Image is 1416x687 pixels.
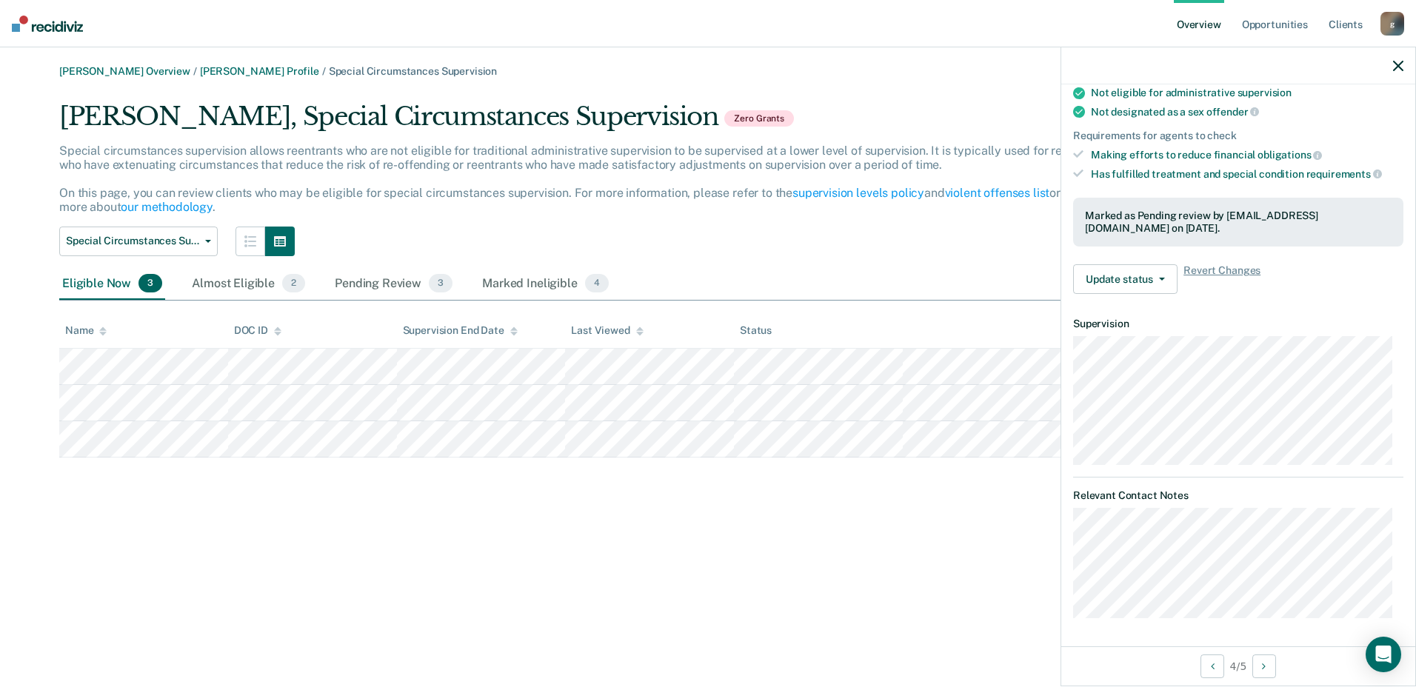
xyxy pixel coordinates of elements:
div: Not eligible for administrative [1091,87,1403,99]
div: Last Viewed [571,324,643,337]
div: Name [65,324,107,337]
span: / [319,65,329,77]
div: Requirements for agents to check [1073,130,1403,142]
div: g [1380,12,1404,36]
a: our methodology [121,200,213,214]
div: 4 / 5 [1061,646,1415,686]
span: 2 [282,274,305,293]
span: Zero Grants [724,110,794,127]
span: 3 [138,274,162,293]
div: [PERSON_NAME], Special Circumstances Supervision [59,101,1121,144]
button: Next Opportunity [1252,654,1276,678]
p: Special circumstances supervision allows reentrants who are not eligible for traditional administ... [59,144,1107,215]
dt: Supervision [1073,318,1403,330]
button: Previous Opportunity [1200,654,1224,678]
span: requirements [1306,168,1382,180]
div: Pending Review [332,268,455,301]
div: Eligible Now [59,268,165,301]
span: / [190,65,200,77]
span: 3 [429,274,452,293]
button: Update status [1073,264,1178,294]
div: Open Intercom Messenger [1366,637,1401,672]
span: Revert Changes [1183,264,1260,294]
div: Marked as Pending review by [EMAIL_ADDRESS][DOMAIN_NAME] on [DATE]. [1085,210,1392,235]
a: supervision levels policy [792,186,924,200]
div: Not designated as a sex [1091,105,1403,118]
span: Special Circumstances Supervision [66,235,199,247]
img: Recidiviz [12,16,83,32]
div: DOC ID [234,324,281,337]
span: obligations [1258,149,1322,161]
div: Making efforts to reduce financial [1091,148,1403,161]
dt: Relevant Contact Notes [1073,489,1403,502]
span: supervision [1238,87,1292,98]
div: Marked Ineligible [479,268,612,301]
span: offender [1206,106,1260,118]
div: Supervision End Date [403,324,518,337]
div: Status [740,324,772,337]
div: Has fulfilled treatment and special condition [1091,167,1403,181]
span: 4 [585,274,609,293]
span: Special Circumstances Supervision [329,65,497,77]
a: [PERSON_NAME] Overview [59,65,190,77]
div: Almost Eligible [189,268,308,301]
a: [PERSON_NAME] Profile [200,65,319,77]
a: violent offenses list [945,186,1050,200]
